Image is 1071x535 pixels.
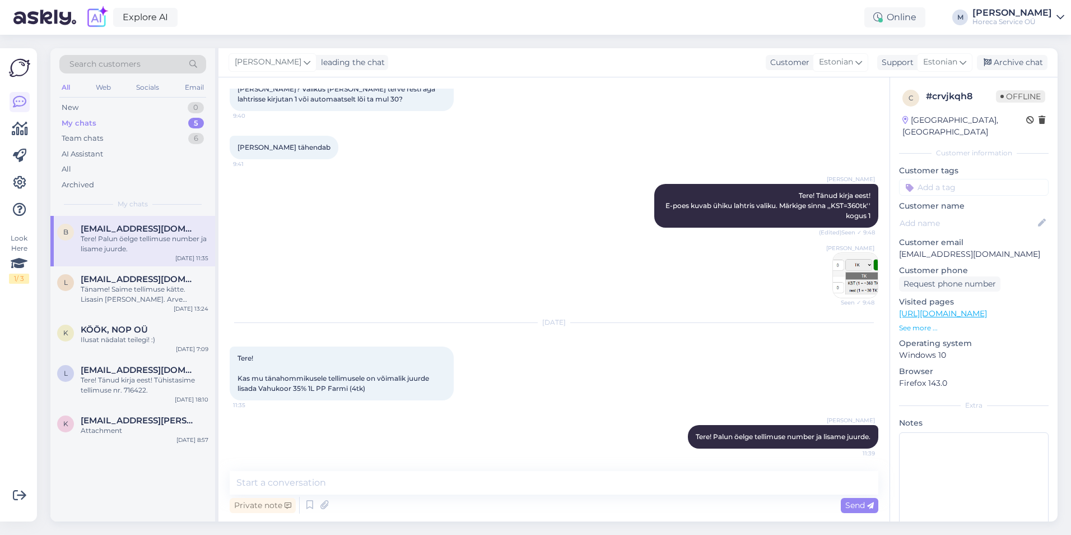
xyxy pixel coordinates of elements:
span: Estonian [923,56,957,68]
p: Customer name [899,200,1049,212]
img: Attachment [833,253,878,298]
span: 9:41 [233,160,275,168]
span: Search customers [69,58,141,70]
p: Notes [899,417,1049,429]
div: Customer information [899,148,1049,158]
a: [URL][DOMAIN_NAME] [899,308,987,319]
div: [DATE] [230,317,878,328]
span: k [63,419,68,428]
p: Browser [899,366,1049,377]
span: Send [845,500,874,510]
div: [DATE] 11:35 [175,254,208,262]
div: [DATE] 8:57 [176,436,208,444]
div: Horeca Service OÜ [972,17,1052,26]
div: Tere! Palun öelge tellimuse number ja lisame juurde. [81,234,208,254]
span: c [909,94,914,102]
span: K [63,329,68,337]
span: Tere! Palun öelge tellimuse number ja lisame juurde. [696,432,870,441]
input: Add a tag [899,179,1049,196]
span: Tere! Kas mu tänahommikusele tellimusele on võimalik juurde lisada Vahukoor 35% 1L PP Farmi (4tk) [238,354,431,393]
span: 11:39 [833,449,875,458]
div: Socials [134,80,161,95]
p: Visited pages [899,296,1049,308]
span: [PERSON_NAME] tähendab [238,143,330,151]
span: 11:35 [233,401,275,409]
div: Extra [899,400,1049,411]
span: [PERSON_NAME] [826,244,874,252]
div: Täname! Saime tellimuse kätte. Lisasin [PERSON_NAME]. Arve saadame Teile e-[PERSON_NAME], [PERSON... [81,284,208,305]
div: leading the chat [316,57,385,68]
p: Customer phone [899,265,1049,276]
p: Customer email [899,237,1049,248]
div: [DATE] 7:09 [176,345,208,353]
p: Firefox 143.0 [899,377,1049,389]
p: See more ... [899,323,1049,333]
div: Online [864,7,925,27]
div: Archive chat [977,55,1047,70]
span: Tere! Tänud kirja eest! E-poes kuvab ühiku lahtris valiku. Märkige sinna ,,KST=360tk'' kogus 1 [665,191,872,220]
span: [PERSON_NAME] [827,416,875,425]
span: Estonian [819,56,853,68]
div: All [62,164,71,175]
div: M [952,10,968,25]
span: b [63,228,68,236]
span: baarmetrola@gmail.com [81,224,197,234]
span: (Edited) Seen ✓ 9:48 [819,228,875,237]
span: liina.lobjakas@gmail.com [81,274,197,284]
div: New [62,102,78,113]
p: [EMAIL_ADDRESS][DOMAIN_NAME] [899,248,1049,260]
div: AI Assistant [62,149,103,160]
p: Windows 10 [899,349,1049,361]
div: [GEOGRAPHIC_DATA], [GEOGRAPHIC_DATA] [902,114,1026,138]
div: Email [183,80,206,95]
div: My chats [62,118,96,129]
div: All [59,80,72,95]
span: [PERSON_NAME] [827,175,875,183]
div: [DATE] 18:10 [175,395,208,404]
div: Customer [766,57,809,68]
div: [PERSON_NAME] [972,8,1052,17]
span: KÖÖK, NOP OÜ [81,325,148,335]
div: Private note [230,498,296,513]
p: Customer tags [899,165,1049,177]
div: Team chats [62,133,103,144]
span: [PERSON_NAME] [235,56,301,68]
div: 1 / 3 [9,274,29,284]
div: # crvjkqh8 [926,90,996,103]
div: Tere! Tänud kirja eest! Tühistasime tellimuse nr. 716422. [81,375,208,395]
span: kristjan.kelder@vty.ee [81,416,197,426]
span: 9:40 [233,112,275,120]
div: Support [877,57,914,68]
a: Explore AI [113,8,178,27]
p: Operating system [899,338,1049,349]
span: l [64,369,68,377]
div: 5 [188,118,204,129]
a: [PERSON_NAME]Horeca Service OÜ [972,8,1064,26]
input: Add name [900,217,1036,229]
div: 0 [188,102,204,113]
div: Request phone number [899,276,1000,292]
div: Look Here [9,233,29,284]
span: Seen ✓ 9:48 [832,298,874,307]
span: My chats [118,199,148,209]
div: [DATE] 13:24 [174,305,208,313]
span: Offline [996,90,1045,103]
span: laagrikool.moldre@daily.ee [81,365,197,375]
div: Attachment [81,426,208,436]
img: explore-ai [85,6,109,29]
div: Web [94,80,113,95]
span: l [64,278,68,287]
div: Archived [62,179,94,191]
img: Askly Logo [9,57,30,79]
div: Ilusat nädalat teilegi! :) [81,335,208,345]
div: 6 [188,133,204,144]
